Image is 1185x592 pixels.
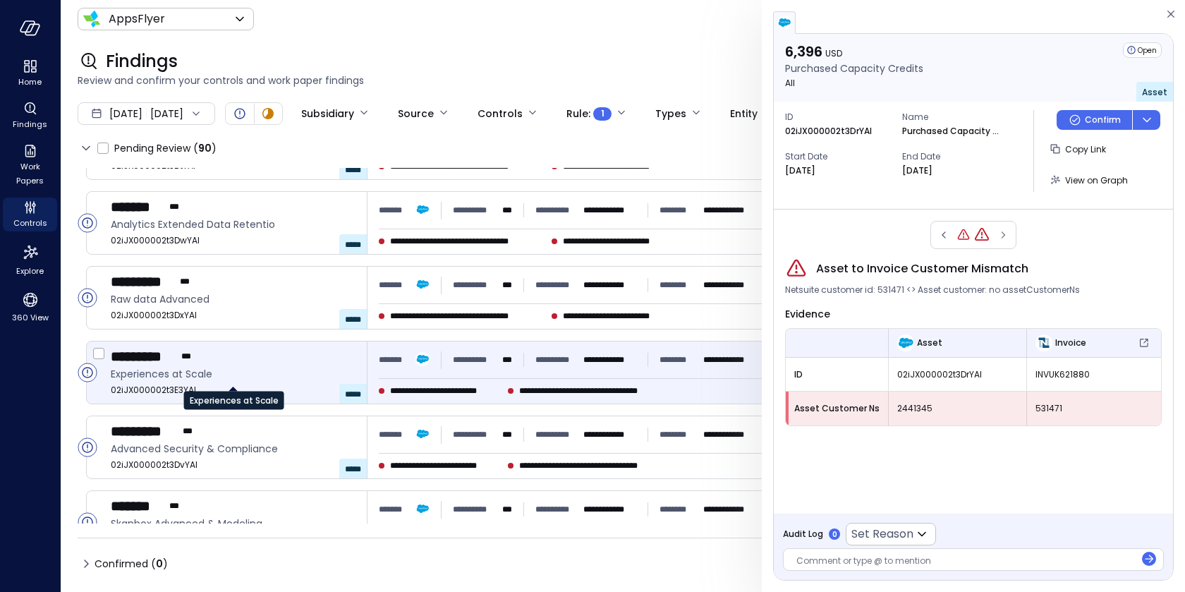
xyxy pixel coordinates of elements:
[3,56,57,90] div: Home
[917,336,942,350] span: Asset
[184,392,284,410] div: Experiences at Scale
[12,310,49,325] span: 360 View
[18,75,42,89] span: Home
[956,228,971,242] div: Asset Without Opportunity
[78,512,97,532] div: Open
[902,150,1008,164] span: End Date
[111,383,355,397] span: 02iJX000002t3E3YAI
[902,164,932,178] p: [DATE]
[114,137,217,159] span: Pending Review
[16,264,44,278] span: Explore
[1035,368,1153,382] span: INVUK621880
[785,76,923,90] p: All
[1055,336,1086,350] span: Invoice
[111,458,355,472] span: 02iJX000002t3DvYAI
[785,110,891,124] span: ID
[973,226,990,243] div: Asset to Invoice Customer Mismatch
[260,105,276,122] div: In Progress
[825,47,842,59] span: USD
[785,42,923,61] p: 6,396
[785,61,923,76] p: Purchased Capacity Credits
[3,99,57,133] div: Findings
[193,140,217,156] div: ( )
[897,401,1018,416] span: 2441345
[3,141,57,189] div: Work Papers
[1065,174,1128,186] span: View on Graph
[851,526,913,543] p: Set Reason
[13,216,47,230] span: Controls
[794,401,880,416] span: Asset Customer Ns
[785,307,830,321] span: Evidence
[78,73,1168,88] span: Review and confirm your controls and work paper findings
[655,102,686,126] div: Types
[95,552,168,575] span: Confirmed
[111,441,355,457] span: Advanced Security & Compliance
[1045,168,1134,192] button: View on Graph
[478,102,523,126] div: Controls
[198,141,212,155] span: 90
[897,334,914,351] img: Asset
[783,527,823,541] span: Audit Log
[794,368,880,382] span: ID
[1045,137,1112,161] button: Copy Link
[83,11,100,28] img: Icon
[897,368,1018,382] span: 02iJX000002t3DrYAI
[1035,401,1153,416] span: 531471
[785,283,1080,297] span: Netsuite customer id: 531471 <> Asset customer: no assetCustomerNs
[3,198,57,231] div: Controls
[78,288,97,308] div: Open
[398,102,434,126] div: Source
[832,529,837,540] p: 0
[3,288,57,326] div: 360 View
[1035,334,1052,351] img: Invoice
[1132,110,1160,130] button: dropdown-icon-button
[566,102,612,126] div: Rule :
[1065,143,1106,155] span: Copy Link
[1057,110,1132,130] button: Confirm
[785,124,872,138] p: 02iJX000002t3DrYAI
[111,291,355,307] span: Raw data Advanced
[902,124,1001,138] p: Purchased Capacity Credits
[1057,110,1160,130] div: Button group with a nested menu
[111,234,355,248] span: 02iJX000002t3DwYAI
[785,150,891,164] span: Start Date
[156,557,163,571] span: 0
[1123,42,1162,58] div: Open
[151,556,168,572] div: ( )
[109,11,165,28] p: AppsFlyer
[601,107,604,121] span: 1
[109,106,142,121] span: [DATE]
[111,366,355,382] span: Experiences at Scale
[902,110,1008,124] span: Name
[78,213,97,233] div: Open
[106,50,178,73] span: Findings
[111,308,355,322] span: 02iJX000002t3DxYAI
[777,16,791,30] img: salesforce
[78,363,97,382] div: Open
[301,102,354,126] div: Subsidiary
[3,240,57,279] div: Explore
[816,260,1028,277] span: Asset to Invoice Customer Mismatch
[78,437,97,457] div: Open
[231,105,248,122] div: Open
[730,102,758,126] div: Entity
[785,164,815,178] p: [DATE]
[111,516,355,531] span: Skanbox Advanced & Modeling
[13,117,47,131] span: Findings
[111,217,355,232] span: Analytics Extended Data Retentio
[8,159,51,188] span: Work Papers
[1142,86,1167,98] span: Asset
[1085,113,1121,127] p: Confirm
